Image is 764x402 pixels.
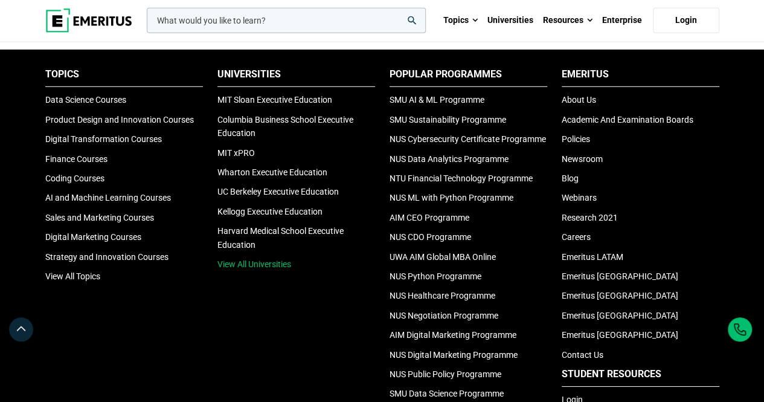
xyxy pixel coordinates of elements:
a: Digital Marketing Courses [45,232,141,242]
a: Emeritus [GEOGRAPHIC_DATA] [562,291,678,300]
a: Product Design and Innovation Courses [45,115,194,125]
a: MIT xPRO [217,148,255,158]
a: Newsroom [562,154,603,164]
a: NUS Negotiation Programme [390,311,498,320]
a: NUS Digital Marketing Programme [390,350,518,360]
a: Columbia Business School Executive Education [217,115,353,138]
a: AIM CEO Programme [390,213,469,222]
a: Kellogg Executive Education [217,207,323,216]
a: Wharton Executive Education [217,167,327,177]
a: Academic And Examination Boards [562,115,693,125]
a: NTU Financial Technology Programme [390,173,533,183]
a: NUS Public Policy Programme [390,369,501,379]
a: Digital Transformation Courses [45,134,162,144]
a: NUS Data Analytics Programme [390,154,509,164]
a: Data Science Courses [45,95,126,105]
a: View All Topics [45,271,100,281]
a: Policies [562,134,590,144]
a: Research 2021 [562,213,618,222]
a: AI and Machine Learning Courses [45,193,171,203]
a: Emeritus LATAM [562,252,623,262]
a: Login [653,8,719,33]
a: SMU AI & ML Programme [390,95,484,105]
a: NUS Python Programme [390,271,481,281]
a: Finance Courses [45,154,108,164]
a: AIM Digital Marketing Programme [390,330,516,340]
a: Blog [562,173,579,183]
a: Strategy and Innovation Courses [45,252,169,262]
a: Emeritus [GEOGRAPHIC_DATA] [562,311,678,320]
a: Webinars [562,193,597,203]
input: woocommerce-product-search-field-0 [147,8,426,33]
a: UWA AIM Global MBA Online [390,252,496,262]
a: About Us [562,95,596,105]
a: SMU Sustainability Programme [390,115,506,125]
a: SMU Data Science Programme [390,389,504,398]
a: NUS Cybersecurity Certificate Programme [390,134,546,144]
a: Contact Us [562,350,603,360]
a: Coding Courses [45,173,104,183]
a: View All Universities [217,259,291,269]
a: NUS ML with Python Programme [390,193,513,203]
a: NUS Healthcare Programme [390,291,495,300]
a: MIT Sloan Executive Education [217,95,332,105]
a: NUS CDO Programme [390,232,471,242]
a: Emeritus [GEOGRAPHIC_DATA] [562,271,678,281]
a: UC Berkeley Executive Education [217,187,339,196]
a: Careers [562,232,591,242]
a: Harvard Medical School Executive Education [217,226,344,249]
a: Emeritus [GEOGRAPHIC_DATA] [562,330,678,340]
a: Sales and Marketing Courses [45,213,154,222]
